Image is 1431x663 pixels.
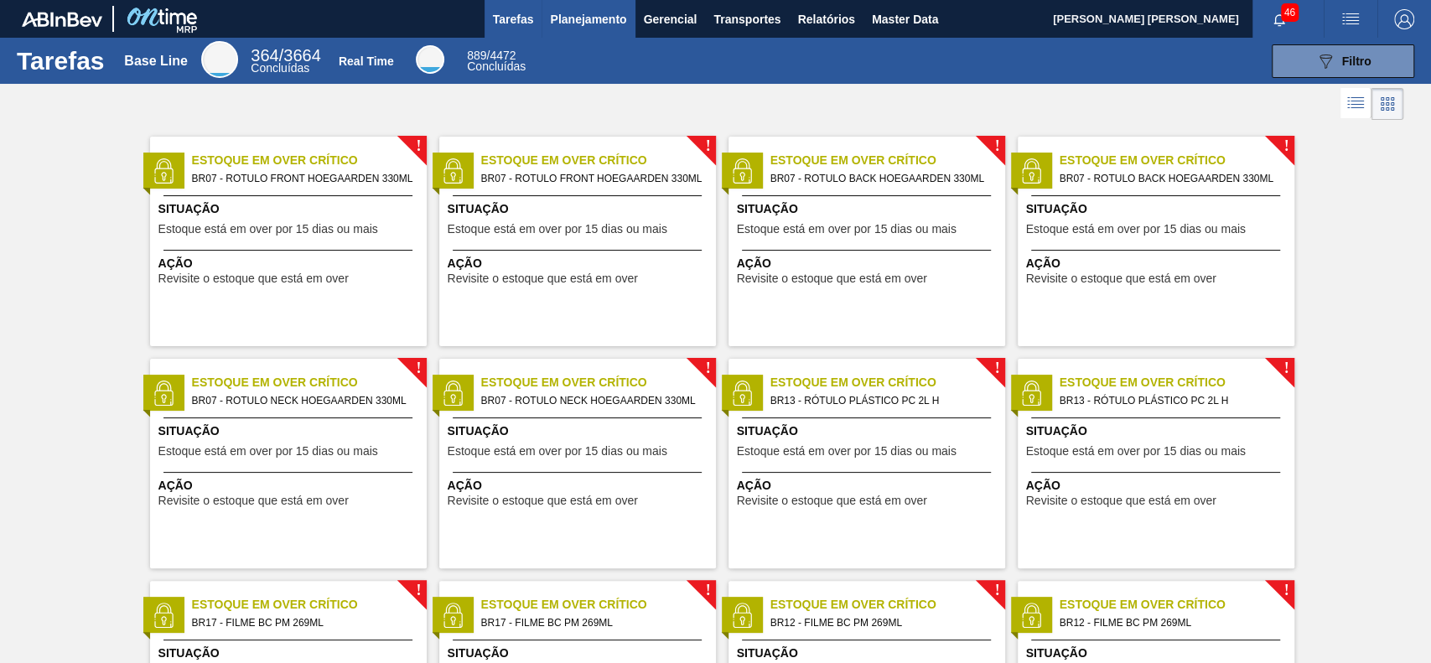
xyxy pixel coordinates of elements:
span: Estoque em Over Crítico [1060,152,1294,169]
span: Estoque em Over Crítico [1060,596,1294,614]
span: Revisite o estoque que está em over [737,495,927,507]
span: Revisite o estoque que está em over [158,272,349,285]
span: Estoque em Over Crítico [481,596,716,614]
span: Estoque em Over Crítico [1060,374,1294,391]
span: Revisite o estoque que está em over [448,272,638,285]
span: Gerencial [644,9,697,29]
span: Estoque em Over Crítico [192,152,427,169]
span: Ação [1026,255,1290,272]
img: status [729,381,754,406]
span: Relatórios [797,9,854,29]
span: ! [416,140,421,153]
span: 364 [251,46,278,65]
img: Logout [1394,9,1414,29]
img: status [1019,603,1044,628]
span: Situação [1026,200,1290,218]
span: ! [994,584,999,597]
span: Filtro [1342,54,1371,68]
span: Situação [158,645,423,662]
img: status [1019,158,1044,184]
span: ! [1283,362,1288,375]
div: Real Time [467,50,526,72]
span: Tarefas [493,9,534,29]
span: BR07 - ROTULO FRONT HOEGAARDEN 330ML [192,169,413,188]
span: ! [1283,584,1288,597]
span: ! [705,584,710,597]
span: Estoque está em over por 15 dias ou mais [1026,223,1246,236]
span: Situação [1026,645,1290,662]
span: Estoque em Over Crítico [192,374,427,391]
span: Situação [737,645,1001,662]
span: Situação [448,422,712,440]
img: TNhmsLtSVTkK8tSr43FrP2fwEKptu5GPRR3wAAAABJRU5ErkJggg== [22,12,102,27]
img: status [151,381,176,406]
span: Situação [737,422,1001,440]
span: / 3664 [251,46,320,65]
span: Estoque em Over Crítico [481,374,716,391]
span: Situação [448,200,712,218]
span: Estoque em Over Crítico [481,152,716,169]
span: Situação [737,200,1001,218]
img: status [729,158,754,184]
span: Situação [158,200,423,218]
span: Revisite o estoque que está em over [1026,495,1216,507]
span: Estoque está em over por 15 dias ou mais [158,223,378,236]
span: Ação [737,477,1001,495]
span: Estoque em Over Crítico [192,596,427,614]
span: ! [994,362,999,375]
div: Base Line [251,49,320,74]
span: ! [416,362,421,375]
span: 46 [1281,3,1299,22]
span: Ação [158,477,423,495]
img: status [440,603,465,628]
span: ! [1283,140,1288,153]
div: Real Time [339,54,394,68]
span: BR12 - FILME BC PM 269ML [770,614,992,632]
span: Ação [448,255,712,272]
span: ! [705,140,710,153]
span: BR12 - FILME BC PM 269ML [1060,614,1281,632]
span: Master Data [872,9,938,29]
span: Ação [737,255,1001,272]
span: Estoque está em over por 15 dias ou mais [448,445,667,458]
img: status [440,381,465,406]
img: status [440,158,465,184]
span: Concluídas [251,61,309,75]
span: Estoque está em over por 15 dias ou mais [448,223,667,236]
img: status [151,603,176,628]
span: Ação [1026,477,1290,495]
span: BR17 - FILME BC PM 269ML [481,614,703,632]
span: Estoque está em over por 15 dias ou mais [737,445,957,458]
span: BR07 - ROTULO NECK HOEGAARDEN 330ML [481,391,703,410]
span: Transportes [713,9,780,29]
span: BR07 - ROTULO NECK HOEGAARDEN 330ML [192,391,413,410]
span: BR17 - FILME BC PM 269ML [192,614,413,632]
img: status [151,158,176,184]
div: Visão em Lista [1340,88,1371,120]
span: ! [416,584,421,597]
div: Real Time [416,45,444,74]
span: BR07 - ROTULO FRONT HOEGAARDEN 330ML [481,169,703,188]
img: userActions [1340,9,1361,29]
span: 889 [467,49,486,62]
span: Estoque em Over Crítico [770,596,1005,614]
span: Ação [448,477,712,495]
span: BR07 - ROTULO BACK HOEGAARDEN 330ML [770,169,992,188]
span: ! [705,362,710,375]
span: BR13 - RÓTULO PLÁSTICO PC 2L H [770,391,992,410]
span: Situação [1026,422,1290,440]
span: Situação [448,645,712,662]
span: Revisite o estoque que está em over [737,272,927,285]
span: Revisite o estoque que está em over [1026,272,1216,285]
span: / 4472 [467,49,516,62]
img: status [729,603,754,628]
div: Visão em Cards [1371,88,1403,120]
span: Ação [158,255,423,272]
span: Revisite o estoque que está em over [158,495,349,507]
img: status [1019,381,1044,406]
span: ! [994,140,999,153]
span: BR13 - RÓTULO PLÁSTICO PC 2L H [1060,391,1281,410]
span: Estoque está em over por 15 dias ou mais [1026,445,1246,458]
span: Situação [158,422,423,440]
span: BR07 - ROTULO BACK HOEGAARDEN 330ML [1060,169,1281,188]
